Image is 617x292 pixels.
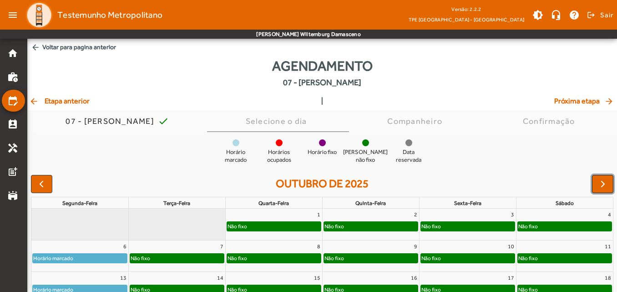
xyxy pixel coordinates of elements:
div: Versão: 2.2.2 [409,4,524,15]
mat-icon: check [158,116,169,127]
mat-icon: home [7,48,18,59]
a: 14 de outubro de 2025 [215,272,225,284]
td: 3 de outubro de 2025 [419,209,516,240]
div: Companheiro [387,117,446,126]
div: Não fixo [227,222,248,231]
span: Horário fixo [308,149,337,156]
div: Horário marcado [33,254,74,263]
div: Não fixo [421,254,441,263]
td: 8 de outubro de 2025 [225,240,322,272]
div: Selecione o dia [246,117,311,126]
span: Sair [600,8,613,22]
a: 11 de outubro de 2025 [603,241,613,252]
mat-icon: handyman [7,143,18,154]
h2: outubro de 2025 [276,177,369,190]
div: Não fixo [227,254,248,263]
mat-icon: menu [4,6,22,24]
div: Não fixo [324,222,344,231]
button: Sair [586,8,613,22]
a: 4 de outubro de 2025 [606,209,613,220]
a: 15 de outubro de 2025 [312,272,322,284]
mat-icon: perm_contact_calendar [7,119,18,130]
mat-icon: post_add [7,166,18,177]
a: segunda-feira [61,198,99,208]
mat-icon: edit_calendar [7,95,18,106]
a: 18 de outubro de 2025 [603,272,613,284]
a: Testemunho Metropolitano [22,1,162,29]
a: 8 de outubro de 2025 [315,241,322,252]
td: 7 de outubro de 2025 [128,240,225,272]
a: 10 de outubro de 2025 [506,241,516,252]
a: 13 de outubro de 2025 [118,272,128,284]
div: Não fixo [324,254,344,263]
td: 2 de outubro de 2025 [322,209,419,240]
a: sexta-feira [452,198,483,208]
span: [PERSON_NAME] não fixo [343,149,388,164]
img: Logo TPE [25,1,53,29]
td: 10 de outubro de 2025 [419,240,516,272]
span: Próxima etapa [554,96,615,107]
span: Voltar para pagina anterior [27,39,617,56]
a: 3 de outubro de 2025 [509,209,516,220]
mat-icon: work_history [7,72,18,82]
span: | [321,96,323,107]
a: 6 de outubro de 2025 [121,241,128,252]
span: Data reservada [390,149,427,164]
div: 07 - [PERSON_NAME] [66,117,158,126]
a: 16 de outubro de 2025 [409,272,419,284]
td: 9 de outubro de 2025 [322,240,419,272]
div: Confirmação [523,117,579,126]
div: Não fixo [421,222,441,231]
mat-icon: arrow_back [29,97,40,106]
td: 4 de outubro de 2025 [516,209,613,240]
div: Não fixo [518,254,538,263]
span: Agendamento [272,56,373,76]
a: 1 de outubro de 2025 [315,209,322,220]
span: Etapa anterior [29,96,90,107]
span: Horário marcado [217,149,254,164]
a: 7 de outubro de 2025 [218,241,225,252]
a: terça-feira [162,198,192,208]
a: quarta-feira [257,198,291,208]
div: Não fixo [130,254,151,263]
a: 2 de outubro de 2025 [412,209,419,220]
mat-icon: stadium [7,190,18,201]
span: Horários ocupados [261,149,297,164]
a: 17 de outubro de 2025 [506,272,516,284]
a: 9 de outubro de 2025 [412,241,419,252]
td: 6 de outubro de 2025 [31,240,128,272]
td: 11 de outubro de 2025 [516,240,613,272]
div: Não fixo [518,222,538,231]
span: Testemunho Metropolitano [57,8,162,22]
a: sábado [554,198,576,208]
td: 1 de outubro de 2025 [225,209,322,240]
mat-icon: arrow_back [31,43,40,52]
mat-icon: arrow_forward [604,97,615,106]
span: TPE [GEOGRAPHIC_DATA] - [GEOGRAPHIC_DATA] [409,15,524,24]
span: 07 - [PERSON_NAME] [283,76,361,88]
a: quinta-feira [354,198,388,208]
